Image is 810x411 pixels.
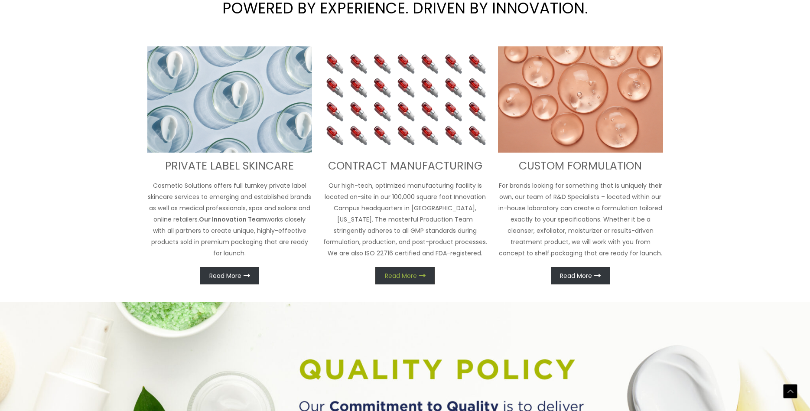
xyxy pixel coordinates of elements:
strong: Our Innovation Team [199,215,266,224]
a: Read More [200,267,259,284]
span: Read More [560,273,592,279]
span: Read More [385,273,417,279]
h3: CONTRACT MANUFACTURING [322,159,488,173]
h3: PRIVATE LABEL SKINCARE [147,159,312,173]
p: Cosmetic Solutions offers full turnkey private label skincare services to emerging and establishe... [147,180,312,259]
img: Custom Formulation [498,46,663,153]
img: turnkey private label skincare [147,46,312,153]
a: Read More [375,267,435,284]
span: Read More [209,273,241,279]
p: For brands looking for something that is uniquely their own, our team of R&D Specialists – locate... [498,180,663,259]
h3: CUSTOM FORMULATION [498,159,663,173]
img: Contract Manufacturing [322,46,488,153]
p: Our high-tech, optimized manufacturing facility is located on-site in our 100,000 square foot Inn... [322,180,488,259]
a: Read More [551,267,610,284]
